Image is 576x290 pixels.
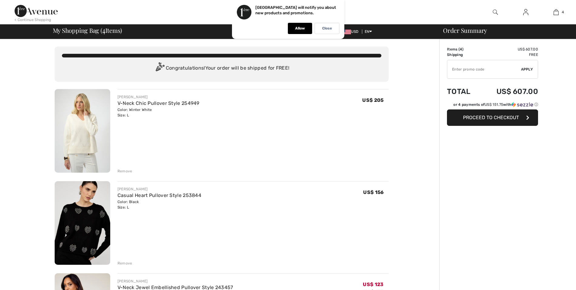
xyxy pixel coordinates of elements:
span: 4 [460,47,462,51]
input: Promo code [447,60,521,78]
div: Congratulations! Your order will be shipped for FREE! [62,62,381,74]
span: US$ 156 [363,189,383,195]
a: Sign In [518,9,533,16]
img: Casual Heart Pullover Style 253844 [55,181,110,265]
iframe: Opens a widget where you can chat to one of our agents [537,272,570,287]
div: Color: Black Size: L [118,199,201,210]
span: 4 [102,26,105,34]
span: Apply [521,67,533,72]
td: Items ( ) [447,47,480,52]
span: US$ 151.75 [485,102,503,107]
a: Casual Heart Pullover Style 253844 [118,192,201,198]
div: Remove [118,261,132,266]
td: US$ 607.00 [480,81,538,102]
img: My Info [523,9,528,16]
td: Free [480,52,538,57]
a: 4 [541,9,571,16]
span: USD [341,29,361,34]
span: US$ 205 [362,97,383,103]
td: Total [447,81,480,102]
img: My Bag [554,9,559,16]
span: 4 [562,9,564,15]
span: EN [365,29,372,34]
span: My Shopping Bag ( Items) [53,27,122,33]
img: US Dollar [341,29,351,34]
div: < Continue Shopping [15,17,51,22]
td: Shipping [447,52,480,57]
div: [PERSON_NAME] [118,186,201,192]
img: Sezzle [511,102,533,107]
img: 1ère Avenue [15,5,58,17]
button: Proceed to Checkout [447,109,538,126]
td: US$ 607.00 [480,47,538,52]
span: Proceed to Checkout [463,115,519,120]
div: Order Summary [436,27,572,33]
div: Remove [118,168,132,174]
span: US$ 123 [363,281,383,287]
a: V-Neck Chic Pullover Style 254949 [118,100,199,106]
img: search the website [493,9,498,16]
p: Close [322,26,332,31]
div: or 4 payments of with [453,102,538,107]
p: [GEOGRAPHIC_DATA] will notify you about new products and promotions. [255,5,336,15]
p: Allow [295,26,305,31]
img: V-Neck Chic Pullover Style 254949 [55,89,110,173]
div: Color: Winter White Size: L [118,107,199,118]
div: [PERSON_NAME] [118,278,233,284]
img: Congratulation2.svg [154,62,166,74]
div: [PERSON_NAME] [118,94,199,100]
div: or 4 payments ofUS$ 151.75withSezzle Click to learn more about Sezzle [447,102,538,109]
